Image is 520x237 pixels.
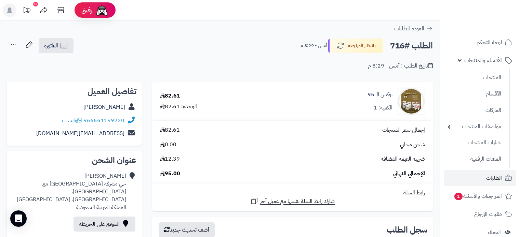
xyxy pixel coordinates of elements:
[83,103,125,111] a: [PERSON_NAME]
[83,116,124,124] a: 966561199220
[160,170,180,178] span: 95.00
[381,155,425,163] span: ضريبة القيمة المضافة
[444,119,505,134] a: مواصفات المنتجات
[160,155,180,163] span: 12.39
[44,42,58,50] span: الفاتورة
[394,25,424,33] span: العودة للطلبات
[250,197,335,205] a: شارك رابط السلة نفسها مع عميل آخر
[444,206,516,222] a: طلبات الإرجاع
[260,197,335,205] span: شارك رابط السلة نفسها مع عميل آخر
[18,3,35,19] a: تحديثات المنصة
[444,70,505,85] a: المنتجات
[454,193,463,200] span: 1
[394,25,433,33] a: العودة للطلبات
[488,227,501,237] span: العملاء
[10,210,27,227] div: Open Intercom Messenger
[474,19,514,33] img: logo-2.png
[474,209,502,219] span: طلبات الإرجاع
[444,103,505,118] a: الماركات
[400,141,425,149] span: شحن مجاني
[95,3,109,17] img: ai-face.png
[368,62,433,70] div: تاريخ الطلب : أمس - 8:29 م
[81,6,92,14] span: رفيق
[160,126,180,134] span: 82.61
[12,172,126,211] div: [PERSON_NAME] حي مشرفة [GEOGRAPHIC_DATA] مع [GEOGRAPHIC_DATA]، [GEOGRAPHIC_DATA]، [GEOGRAPHIC_DAT...
[444,188,516,204] a: المراجعات والأسئلة1
[393,170,425,178] span: الإجمالي النهائي
[374,104,392,112] div: الكمية: 1
[444,135,505,150] a: خيارات المنتجات
[444,152,505,166] a: الملفات الرقمية
[39,38,74,53] a: الفاتورة
[382,126,425,134] span: إجمالي سعر المنتجات
[444,170,516,186] a: الطلبات
[328,39,383,53] button: بانتظار المراجعة
[454,191,502,201] span: المراجعات والأسئلة
[12,156,136,164] h2: عنوان الشحن
[368,91,392,99] a: بوكس الـ 95
[444,34,516,50] a: لوحة التحكم
[33,2,38,6] div: 10
[36,129,124,137] a: [EMAIL_ADDRESS][DOMAIN_NAME]
[160,92,180,100] div: 82.61
[398,88,425,115] img: 1758354822-%D8%A8%D9%88%D9%83%D8%B3%20%D8%A7%D9%84%D9%80%2095-90x90.jpg
[387,226,427,234] h3: سجل الطلب
[486,173,502,183] span: الطلبات
[62,116,82,124] a: واتساب
[464,56,502,65] span: الأقسام والمنتجات
[301,42,327,49] small: أمس - 8:29 م
[12,87,136,95] h2: تفاصيل العميل
[477,38,502,47] span: لوحة التحكم
[155,189,430,197] div: رابط السلة
[444,87,505,101] a: الأقسام
[160,103,197,110] div: الوحدة: 82.61
[74,217,135,232] a: الموقع على الخريطة
[160,141,176,149] span: 0.00
[390,39,433,53] h2: الطلب #716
